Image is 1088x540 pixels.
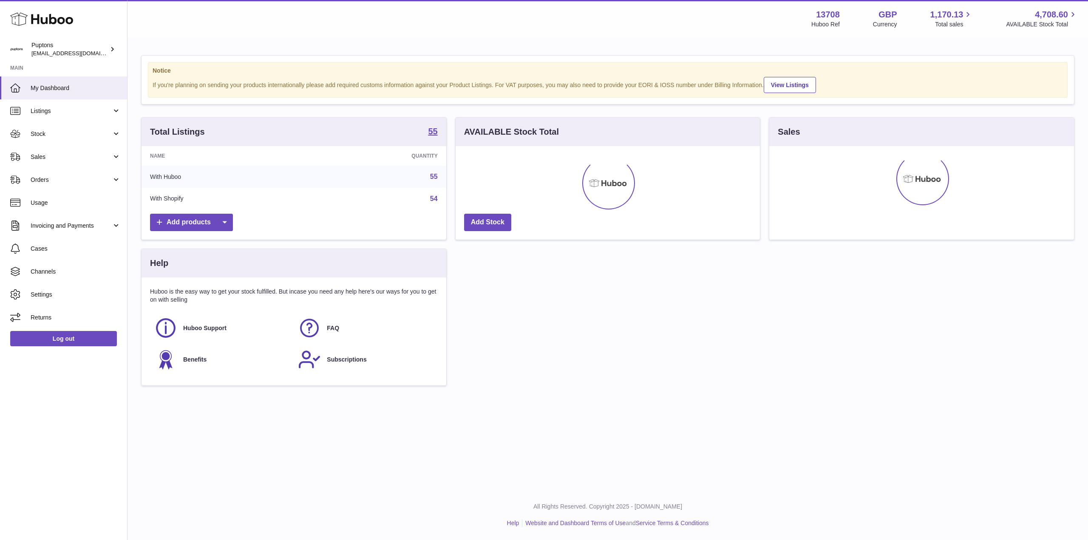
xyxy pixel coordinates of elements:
[142,188,306,210] td: With Shopify
[150,126,205,138] h3: Total Listings
[153,67,1063,75] strong: Notice
[10,331,117,346] a: Log out
[31,153,112,161] span: Sales
[930,9,963,20] span: 1,170.13
[154,317,289,339] a: Huboo Support
[150,288,438,304] p: Huboo is the easy way to get your stock fulfilled. But incase you need any help here's our ways f...
[134,503,1081,511] p: All Rights Reserved. Copyright 2025 - [DOMAIN_NAME]
[430,195,438,202] a: 54
[306,146,446,166] th: Quantity
[327,324,339,332] span: FAQ
[31,107,112,115] span: Listings
[811,20,840,28] div: Huboo Ref
[31,84,121,92] span: My Dashboard
[1035,9,1068,20] span: 4,708.60
[31,199,121,207] span: Usage
[154,348,289,371] a: Benefits
[522,519,708,527] li: and
[507,520,519,526] a: Help
[878,9,897,20] strong: GBP
[930,9,973,28] a: 1,170.13 Total sales
[153,76,1063,93] div: If you're planning on sending your products internationally please add required customs informati...
[464,126,559,138] h3: AVAILABLE Stock Total
[428,127,437,137] a: 55
[298,348,433,371] a: Subscriptions
[31,314,121,322] span: Returns
[31,41,108,57] div: Puptons
[1006,20,1078,28] span: AVAILABLE Stock Total
[31,268,121,276] span: Channels
[183,324,227,332] span: Huboo Support
[428,127,437,136] strong: 55
[327,356,366,364] span: Subscriptions
[31,50,125,57] span: [EMAIL_ADDRESS][DOMAIN_NAME]
[778,126,800,138] h3: Sales
[31,245,121,253] span: Cases
[298,317,433,339] a: FAQ
[464,214,511,231] a: Add Stock
[10,43,23,56] img: hello@puptons.com
[142,166,306,188] td: With Huboo
[935,20,973,28] span: Total sales
[183,356,207,364] span: Benefits
[525,520,626,526] a: Website and Dashboard Terms of Use
[1006,9,1078,28] a: 4,708.60 AVAILABLE Stock Total
[816,9,840,20] strong: 13708
[636,520,709,526] a: Service Terms & Conditions
[430,173,438,180] a: 55
[150,257,168,269] h3: Help
[31,222,112,230] span: Invoicing and Payments
[764,77,816,93] a: View Listings
[31,291,121,299] span: Settings
[150,214,233,231] a: Add products
[142,146,306,166] th: Name
[31,176,112,184] span: Orders
[873,20,897,28] div: Currency
[31,130,112,138] span: Stock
